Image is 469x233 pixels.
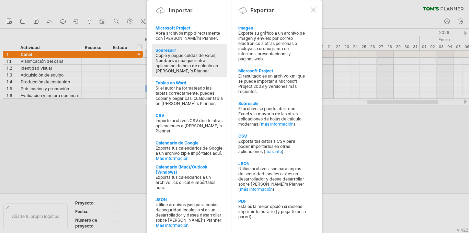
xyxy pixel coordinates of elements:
font: Sobresalir [156,48,176,53]
a: Más información [156,156,224,161]
font: El resultado es un archivo xml que se puede importar a Microsoft Project 2003 y versiones más rec... [238,73,305,94]
font: PDF [238,199,247,204]
font: Microsoft Project [238,68,273,73]
font: ). [273,187,275,192]
font: CSV [238,133,247,139]
a: más info [265,149,282,154]
font: Más información [156,156,188,161]
font: Imagen [238,25,253,31]
a: Más información [156,223,224,228]
font: Exportar [250,7,274,14]
font: Sobresalir [238,101,259,106]
font: Copie y pegue celdas de Excel, Numbers o cualquier otra aplicación de hoja de cálculo en [PERSON_... [156,53,218,73]
font: Utilice archivos json para copias de seguridad locales o si es un desarrollador y desea desarroll... [238,166,304,192]
font: Tablas en Word [156,80,186,85]
font: El archivo se puede abrir con Excel y la mayoría de las otras aplicaciones de hojas de cálculo mo... [238,106,301,127]
font: Importar [169,7,193,14]
font: Exporte su gráfico a un archivo de imagen y envíelo por correo electrónico a otras personas o inc... [238,31,305,61]
font: JSON [238,161,250,166]
font: ). [282,149,285,154]
font: Exporta tus datos a CSV para poder importarlos en otras aplicaciones ( [238,139,295,154]
a: más información [261,121,294,127]
font: Esta es la mejor opción si deseas imprimir tu horario (y pegarlo en la pared). [238,204,306,219]
font: ). [294,121,296,127]
a: más información [240,187,273,192]
font: Si el autor ha formateado las tablas correctamente, puedes copiar y pegar casi cualquier tabla en... [156,85,223,106]
font: Más información [156,223,188,228]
